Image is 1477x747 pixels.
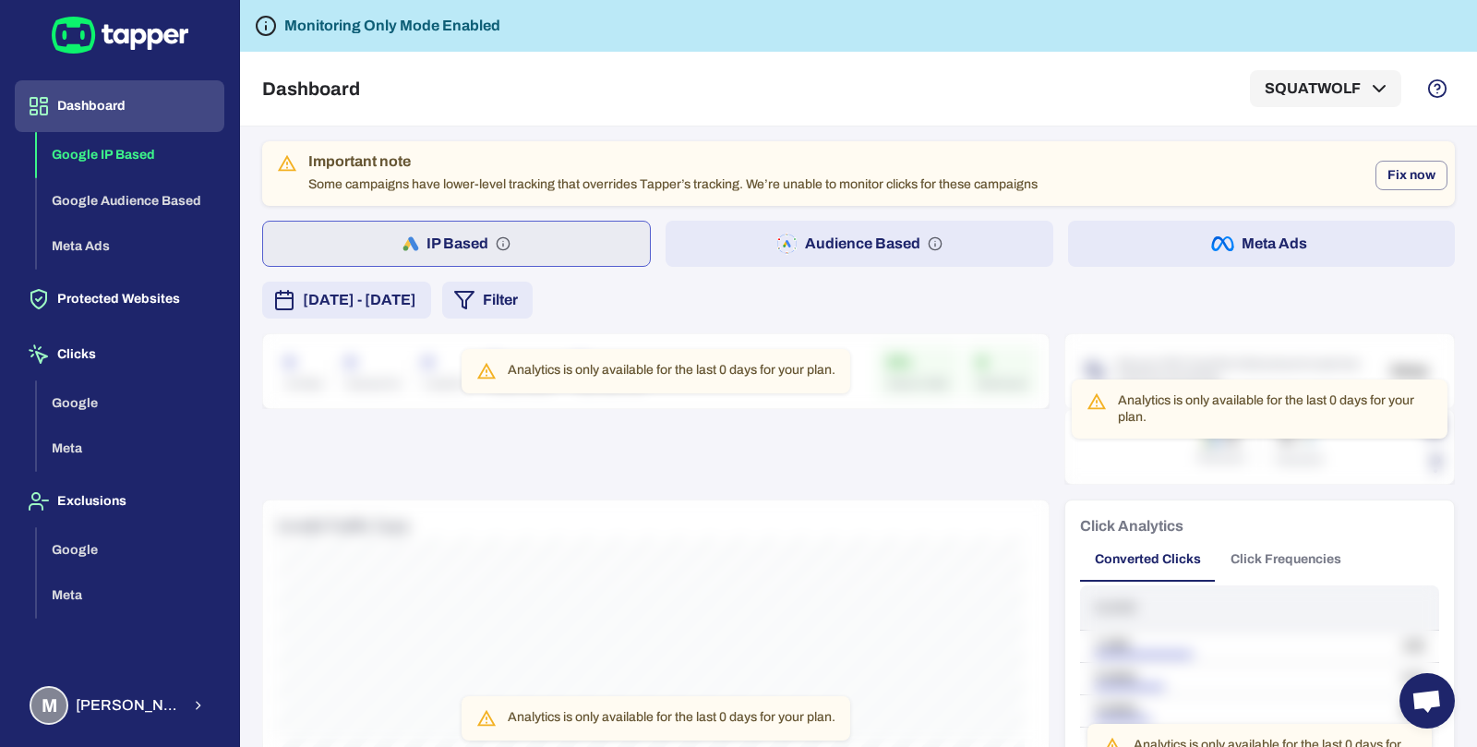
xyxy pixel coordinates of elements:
a: Exclusions [15,492,224,508]
span: [PERSON_NAME] Muzaffar [76,696,180,715]
a: Protected Websites [15,290,224,306]
button: Meta [37,572,224,619]
button: Fix now [1375,161,1447,190]
button: Exclusions [15,476,224,527]
button: IP Based [262,221,651,267]
button: Google [37,527,224,573]
div: Analytics is only available for the last 0 days for your plan. [508,355,835,388]
a: Google Audience Based [37,191,224,207]
div: Analytics is only available for the last 0 days for your plan. [508,702,835,735]
div: Some campaigns have lower-level tracking that overrides Tapper’s tracking. We’re unable to monito... [308,147,1038,200]
a: Google [37,540,224,556]
a: Google IP Based [37,146,224,162]
a: Meta [37,586,224,602]
a: Meta [37,440,224,455]
button: Google [37,380,224,427]
button: Converted Clicks [1080,537,1216,582]
svg: IP based: Search, Display, and Shopping. [496,236,510,251]
button: Protected Websites [15,273,224,325]
a: Dashboard [15,97,224,113]
button: Meta Ads [1068,221,1455,267]
h5: Dashboard [262,78,360,100]
button: Filter [442,282,533,319]
h6: Monitoring Only Mode Enabled [284,15,500,37]
div: Analytics is only available for the last 0 days for your plan. [1118,385,1433,433]
h6: Click Analytics [1080,515,1183,537]
button: [DATE] - [DATE] [262,282,431,319]
button: Meta Ads [37,223,224,270]
svg: Audience based: Search, Display, Shopping, Video Performance Max, Demand Generation [928,236,943,251]
button: M[PERSON_NAME] Muzaffar [15,679,224,732]
button: Meta [37,426,224,472]
a: Meta Ads [37,237,224,253]
svg: Tapper is not blocking any fraudulent activity for this domain [255,15,277,37]
button: SQUATWOLF [1250,70,1401,107]
a: Google [37,393,224,409]
div: M [30,686,68,725]
button: Dashboard [15,80,224,132]
a: Clicks [15,345,224,361]
button: Audience Based [666,221,1052,267]
button: Google IP Based [37,132,224,178]
button: Google Audience Based [37,178,224,224]
button: Click Frequencies [1216,537,1356,582]
button: Clicks [15,329,224,380]
div: Important note [308,152,1038,171]
span: [DATE] - [DATE] [303,289,416,311]
div: Open chat [1399,673,1455,729]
